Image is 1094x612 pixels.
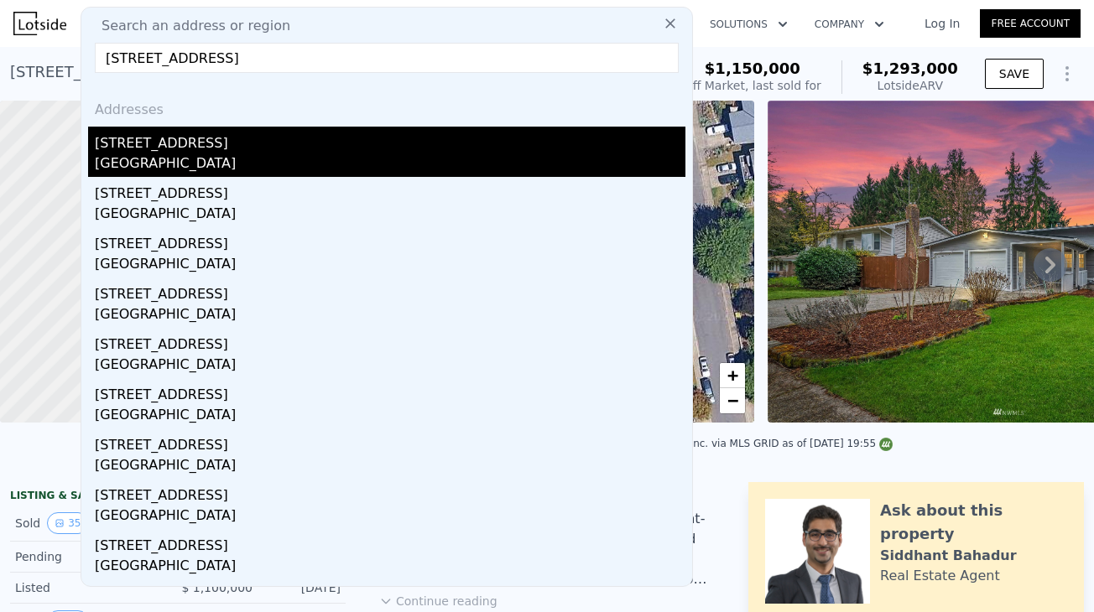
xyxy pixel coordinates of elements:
[862,60,958,77] span: $1,293,000
[985,59,1044,89] button: SAVE
[95,556,685,579] div: [GEOGRAPHIC_DATA]
[379,593,498,609] button: Continue reading
[95,328,685,355] div: [STREET_ADDRESS]
[95,355,685,378] div: [GEOGRAPHIC_DATA]
[15,548,164,565] div: Pending
[95,204,685,227] div: [GEOGRAPHIC_DATA]
[862,77,958,94] div: Lotside ARV
[801,9,898,39] button: Company
[727,365,738,386] span: +
[95,405,685,428] div: [GEOGRAPHIC_DATA]
[95,227,685,254] div: [STREET_ADDRESS]
[181,581,253,594] span: $ 1,100,000
[88,16,290,36] span: Search an address or region
[15,512,164,534] div: Sold
[95,479,685,506] div: [STREET_ADDRESS]
[95,277,685,304] div: [STREET_ADDRESS]
[13,12,66,35] img: Lotside
[1050,57,1084,91] button: Show Options
[720,363,745,388] a: Zoom in
[684,77,821,94] div: Off Market, last sold for
[95,177,685,204] div: [STREET_ADDRESS]
[88,86,685,127] div: Addresses
[95,43,679,73] input: Enter an address, city, region, neighborhood or zip code
[720,388,745,413] a: Zoom out
[727,390,738,411] span: −
[696,9,801,39] button: Solutions
[10,60,382,84] div: [STREET_ADDRESS] , [PERSON_NAME] , WA 98034
[880,546,1017,566] div: Siddhant Bahadur
[47,512,88,534] button: View historical data
[95,304,685,328] div: [GEOGRAPHIC_DATA]
[980,9,1081,38] a: Free Account
[266,579,341,596] div: [DATE]
[705,60,800,77] span: $1,150,000
[95,378,685,405] div: [STREET_ADDRESS]
[95,529,685,556] div: [STREET_ADDRESS]
[95,455,685,479] div: [GEOGRAPHIC_DATA]
[904,15,980,32] a: Log In
[95,579,685,606] div: [STREET_ADDRESS]
[880,499,1067,546] div: Ask about this property
[95,254,685,277] div: [GEOGRAPHIC_DATA]
[15,579,164,596] div: Listed
[880,566,1000,586] div: Real Estate Agent
[95,153,685,177] div: [GEOGRAPHIC_DATA]
[95,428,685,455] div: [STREET_ADDRESS]
[10,489,346,506] div: LISTING & SALE HISTORY
[879,438,893,451] img: NWMLS Logo
[95,506,685,529] div: [GEOGRAPHIC_DATA]
[95,127,685,153] div: [STREET_ADDRESS]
